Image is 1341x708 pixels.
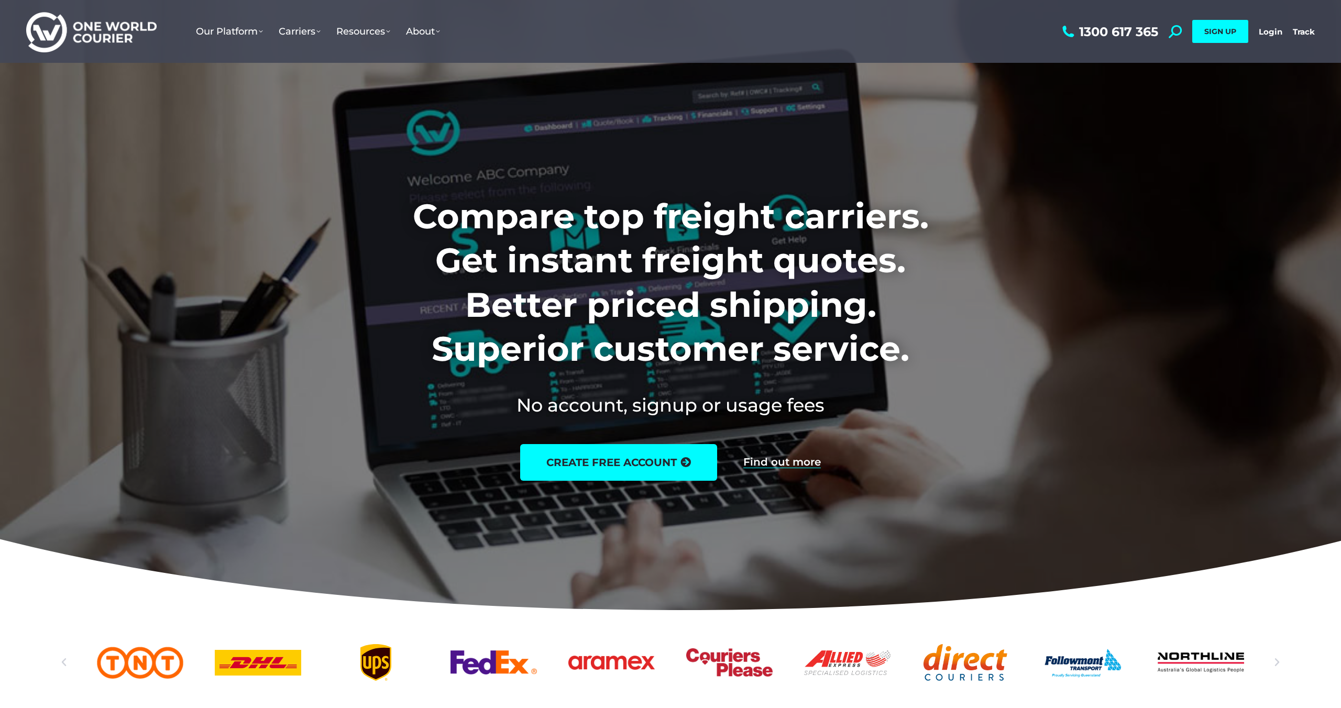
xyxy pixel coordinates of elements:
div: 7 / 25 [686,644,773,681]
span: Resources [336,26,390,37]
a: Allied Express logo [804,644,891,681]
a: FedEx logo [450,644,537,681]
div: 3 / 25 [215,644,301,681]
a: 1300 617 365 [1060,25,1158,38]
div: 6 / 25 [568,644,655,681]
a: Track [1293,27,1315,37]
div: 2 / 25 [97,644,183,681]
a: Followmont transoirt web logo [1040,644,1126,681]
a: Aramex_logo [568,644,655,681]
span: Our Platform [196,26,263,37]
div: 11 / 25 [1158,644,1244,681]
div: 5 / 25 [450,644,537,681]
a: DHl logo [215,644,301,681]
div: 9 / 25 [922,644,1008,681]
a: Our Platform [188,15,271,48]
div: 10 / 25 [1040,644,1126,681]
h2: No account, signup or usage fees [344,392,998,418]
div: 8 / 25 [804,644,891,681]
div: Slides [97,644,1244,681]
a: SIGN UP [1192,20,1248,43]
span: Carriers [279,26,321,37]
a: Direct Couriers logo [922,644,1008,681]
a: Carriers [271,15,328,48]
h1: Compare top freight carriers. Get instant freight quotes. Better priced shipping. Superior custom... [344,194,998,371]
a: Find out more [743,457,821,468]
a: TNT logo Australian freight company [97,644,183,681]
img: One World Courier [26,10,157,53]
a: Login [1259,27,1282,37]
a: Resources [328,15,398,48]
span: About [406,26,440,37]
span: SIGN UP [1204,27,1236,36]
a: create free account [520,444,717,481]
a: About [398,15,448,48]
a: Northline logo [1158,644,1244,681]
a: Couriers Please logo [686,644,773,681]
a: UPS logo [333,644,419,681]
div: 4 / 25 [333,644,419,681]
